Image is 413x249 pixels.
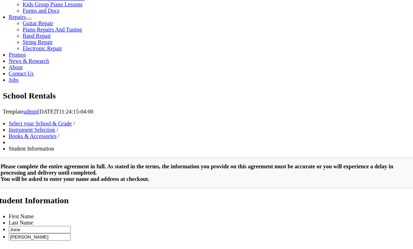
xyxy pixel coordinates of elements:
[3,90,410,102] h1: School Rentals
[202,2,253,9] select: Zoom
[9,127,55,133] a: Instrument Selection
[23,39,53,45] a: String Repair
[23,109,37,115] a: admin
[9,77,19,83] a: Jobs
[58,1,77,9] input: Page
[23,27,82,32] a: Piano Repairs And Tuning
[3,90,410,102] section: Page Title Bar
[9,133,57,139] a: Books & Accessories
[23,20,54,26] a: Guitar Repair
[26,18,31,20] button: Open submenu of Repairs
[73,120,75,126] span: /
[23,45,62,51] a: Electronic Repair
[23,1,83,7] a: Kids Group Piano Lessons
[23,8,59,14] a: Forms and Docs
[23,33,51,39] a: Band Repair
[9,14,26,20] a: Repairs
[77,2,87,9] span: of 2
[9,52,26,58] a: Promos
[9,120,72,126] a: Select your School & Grade
[9,71,34,76] a: Contact Us
[9,58,49,64] a: News & Research
[3,109,23,115] span: Template
[37,109,93,115] span: [DATE]T11:24:15-04:00
[57,127,58,133] span: /
[9,64,23,70] a: About
[58,133,59,139] span: /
